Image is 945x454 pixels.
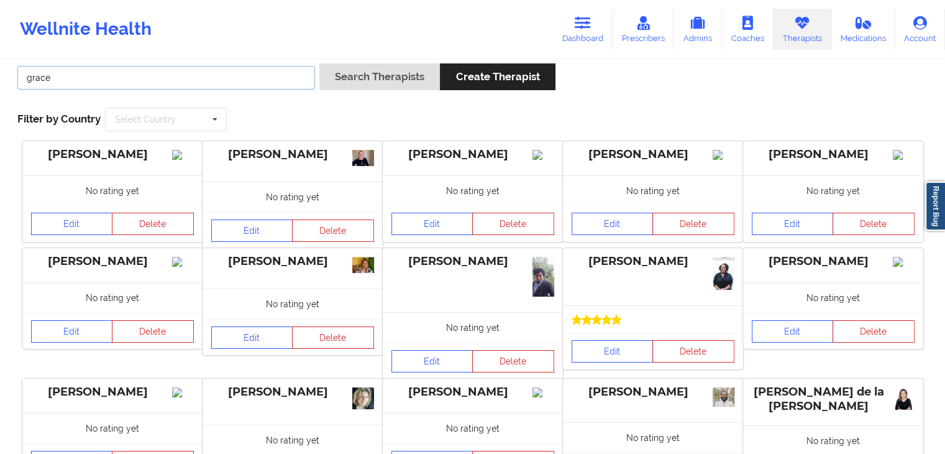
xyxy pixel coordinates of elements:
[22,282,203,313] div: No rating yet
[893,150,915,160] img: Image%2Fplaceholer-image.png
[383,175,563,206] div: No rating yet
[112,320,194,343] button: Delete
[553,9,613,50] a: Dashboard
[713,257,734,290] img: 8341432d-b962-4404-bc59-ef9c39826e5b_TS-11.jpg
[713,387,734,407] img: 4141c6c6-37a5-4130-b6d7-b45212b2bd43_5.jpg
[383,312,563,343] div: No rating yet
[532,257,554,297] img: 797e20ca-a226-4a99-ae85-cfa51a03790b_MeCrop1.jpg
[752,320,834,343] a: Edit
[893,257,915,267] img: Image%2Fplaceholer-image.png
[211,254,374,269] div: [PERSON_NAME]
[391,213,473,235] a: Edit
[713,150,734,160] img: Image%2Fplaceholer-image.png
[472,350,554,373] button: Delete
[31,254,194,269] div: [PERSON_NAME]
[722,9,774,50] a: Coaches
[833,213,915,235] button: Delete
[112,213,194,235] button: Delete
[652,340,734,363] button: Delete
[211,147,374,162] div: [PERSON_NAME]
[31,213,113,235] a: Edit
[352,150,374,166] img: 857f3e2b-151b-402e-886d-a1a3f57e888a_IMG_4607.jpg
[31,320,113,343] a: Edit
[31,147,194,162] div: [PERSON_NAME]
[352,257,374,273] img: 33ee88a7-1db7-4767-89fe-83f7d52e4591_IMG_1415.jpeg
[752,254,915,269] div: [PERSON_NAME]
[613,9,674,50] a: Prescribers
[563,175,743,206] div: No rating yet
[22,175,203,206] div: No rating yet
[752,147,915,162] div: [PERSON_NAME]
[22,413,203,443] div: No rating yet
[743,282,923,313] div: No rating yet
[563,422,743,453] div: No rating yet
[211,327,293,349] a: Edit
[391,254,554,269] div: [PERSON_NAME]
[572,385,734,399] div: [PERSON_NAME]
[572,254,734,269] div: [PERSON_NAME]
[752,385,915,414] div: [PERSON_NAME] de la [PERSON_NAME]
[211,220,293,242] a: Edit
[833,320,915,343] button: Delete
[292,327,374,349] button: Delete
[752,213,834,235] a: Edit
[203,182,383,212] div: No rating yet
[572,147,734,162] div: [PERSON_NAME]
[172,150,194,160] img: Image%2Fplaceholer-image.png
[472,213,554,235] button: Delete
[391,147,554,162] div: [PERSON_NAME]
[774,9,831,50] a: Therapists
[673,9,722,50] a: Admins
[391,385,554,399] div: [PERSON_NAME]
[383,413,563,443] div: No rating yet
[292,220,374,242] button: Delete
[532,150,554,160] img: Image%2Fplaceholer-image.png
[319,63,440,90] button: Search Therapists
[532,387,554,397] img: Image%2Fplaceholer-image.png
[391,350,473,373] a: Edit
[652,213,734,235] button: Delete
[893,387,915,410] img: 7c27a843-1522-4698-a28a-4ac6cb28e3d1Liesl_photo_-_white_background.jpg
[172,387,194,397] img: Image%2Fplaceholer-image.png
[17,113,101,125] span: Filter by Country
[925,182,945,231] a: Report Bug
[211,385,374,399] div: [PERSON_NAME]
[17,66,315,90] input: Search Keywords
[895,9,945,50] a: Account
[352,387,374,409] img: f451d5b9-08d2-4f1f-86dd-466db7ac6f9e_IMG_3155.jpeg
[831,9,895,50] a: Medications
[572,340,654,363] a: Edit
[115,115,176,124] div: Select Country
[743,175,923,206] div: No rating yet
[440,63,555,90] button: Create Therapist
[572,213,654,235] a: Edit
[31,385,194,399] div: [PERSON_NAME]
[172,257,194,267] img: Image%2Fplaceholer-image.png
[203,289,383,319] div: No rating yet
